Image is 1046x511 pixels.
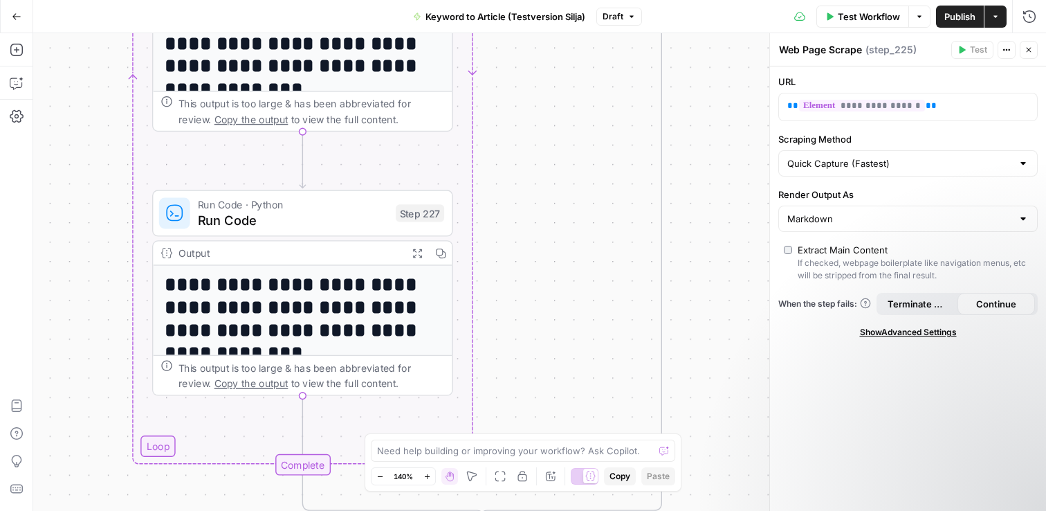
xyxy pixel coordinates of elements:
[944,10,975,24] span: Publish
[33,307,216,332] li: Diagnose and get solutions to errors quickly
[641,467,675,485] button: Paste
[865,43,917,57] span: ( step_225 )
[12,420,265,444] textarea: Message…
[647,470,670,483] span: Paste
[405,6,594,28] button: Keyword to Article (Testversion Silja)
[22,228,75,240] b: Use it to :
[936,6,984,28] button: Publish
[816,6,908,28] button: Test Workflow
[21,449,33,460] button: Emoji picker
[214,113,288,125] span: Copy the output
[33,249,216,274] li: Improve, debug, and optimize your workflows
[798,257,1032,282] div: If checked, webpage boilerplate like navigation menus, etc will be stripped from the final result.
[22,356,216,383] div: Give it a try, and stay tuned for exciting updates!
[33,336,216,349] li: Generate prompts and code
[596,8,642,26] button: Draft
[787,212,1012,226] input: Markdown
[396,204,444,222] div: Step 227
[44,449,55,460] button: Gif picker
[609,470,630,483] span: Copy
[11,33,227,391] div: Play videoAirOps Copilot is now live in your workflow builder!Use it to :Improve, debug, and opti...
[22,195,203,219] b: AirOps Copilot is now live in your workflow builder!
[33,278,216,303] li: Understand how workflows work without sifting through prompts
[88,449,99,460] button: Start recording
[784,246,792,254] input: Extract Main ContentIf checked, webpage boilerplate like navigation menus, etc will be stripped f...
[9,6,35,32] button: go back
[838,10,900,24] span: Test Workflow
[778,298,871,310] a: When the step fails:
[604,467,636,485] button: Copy
[778,188,1038,201] label: Render Output As
[217,6,243,32] button: Home
[67,17,129,31] p: Active 8h ago
[178,96,444,127] div: This output is too large & has been abbreviated for review. to view the full content.
[860,326,957,339] span: Show Advanced Settings
[879,293,957,315] button: Terminate Workflow
[198,210,388,230] span: Run Code
[951,41,993,59] button: Test
[198,197,388,212] span: Run Code · Python
[22,394,134,402] div: [PERSON_NAME] • 1m ago
[67,7,157,17] h1: [PERSON_NAME]
[300,132,305,188] g: Edge from step_225 to step_227
[976,297,1016,311] span: Continue
[970,44,987,56] span: Test
[603,10,623,23] span: Draft
[275,454,330,476] div: Complete
[778,132,1038,146] label: Scraping Method
[214,377,288,389] span: Copy the output
[11,33,266,422] div: Steven says…
[39,8,62,30] img: Profile image for Steven
[394,471,413,482] span: 140%
[66,449,77,460] button: Upload attachment
[787,156,1012,170] input: Quick Capture (Fastest)
[425,10,585,24] span: Keyword to Article (Testversion Silja)
[178,245,400,260] div: Output
[237,444,259,466] button: Send a message…
[798,243,888,257] div: Extract Main Content
[778,75,1038,89] label: URL
[152,454,453,476] div: Complete
[178,360,444,391] div: This output is too large & has been abbreviated for review. to view the full content.
[243,6,268,30] div: Close
[779,43,862,57] textarea: Web Page Scrape
[888,297,949,311] span: Terminate Workflow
